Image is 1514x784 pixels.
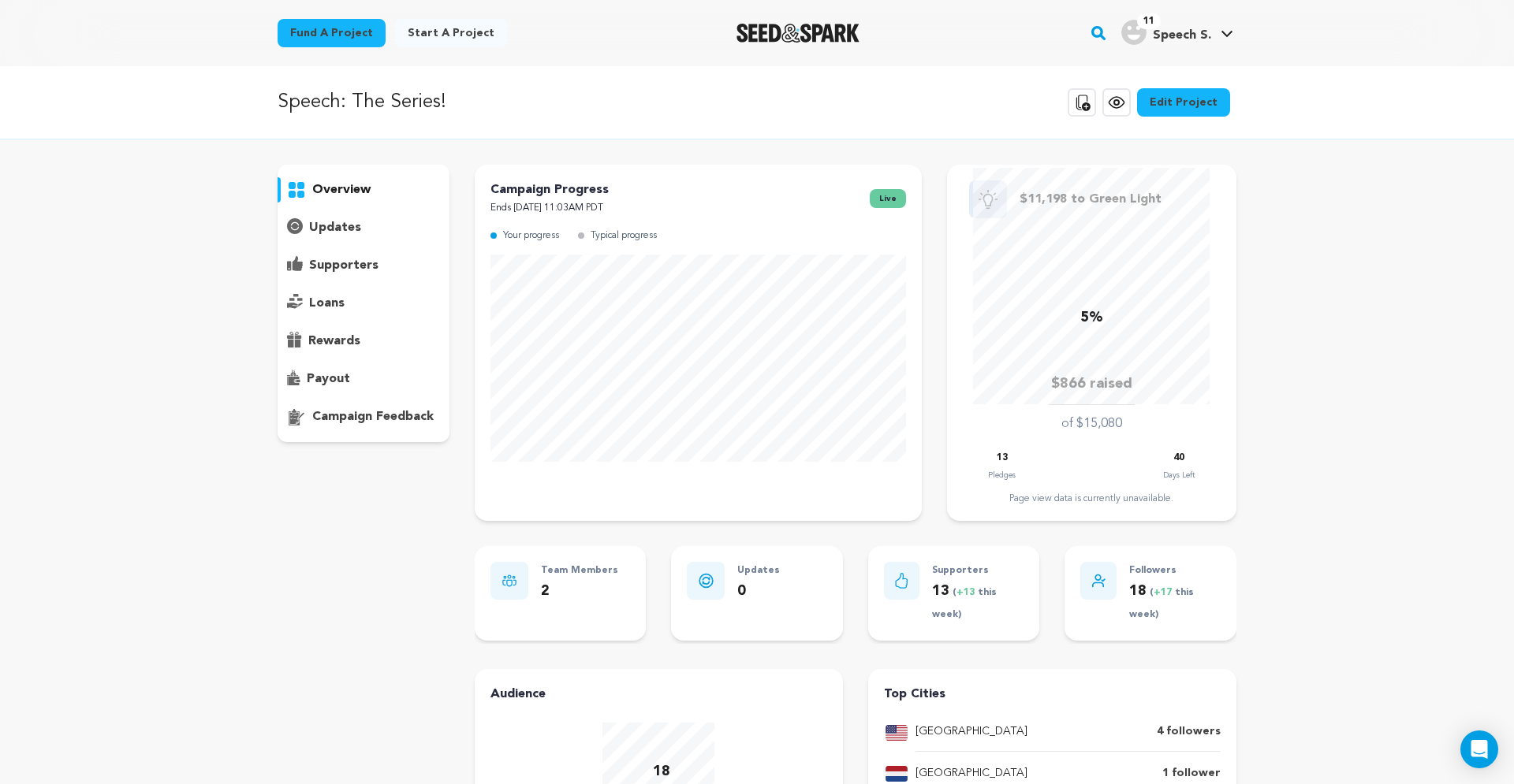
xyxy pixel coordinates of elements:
[915,764,1027,783] p: [GEOGRAPHIC_DATA]
[1157,723,1221,741] p: 4 followers
[915,723,1027,741] p: [GEOGRAPHIC_DATA]
[932,588,997,620] span: ( this week)
[997,449,1008,467] p: 13
[278,215,449,240] button: updates
[1137,88,1230,117] a: Edit Project
[278,291,449,316] button: loans
[307,370,350,388] p: payout
[309,256,378,275] p: supporters
[1118,17,1236,50] span: Speech S.'s Profile
[278,19,386,47] a: Fund a project
[1121,20,1147,45] img: user.png
[1153,29,1211,42] span: Speech S.
[737,580,780,603] p: 0
[278,88,446,117] p: Speech: The Series!
[653,760,670,783] p: 18
[1154,588,1175,597] span: +17
[490,180,609,199] p: Campaign Progress
[503,227,559,245] p: Your progress
[1163,467,1195,483] p: Days Left
[988,467,1016,483] p: Pledges
[308,332,360,351] p: rewards
[1129,588,1194,620] span: ( this week)
[312,407,434,426] p: campaign feedback
[1129,580,1221,626] p: 18
[884,685,1221,704] h4: Top Cities
[541,580,618,603] p: 2
[278,177,449,203] button: overview
[1129,562,1221,580] p: Followers
[1137,13,1161,29] span: 11
[736,24,860,43] img: Seed&Spark Logo Dark Mode
[278,404,449,429] button: campaign feedback
[870,189,906,208] span: live
[1460,730,1498,768] div: Open Intercom Messenger
[490,199,609,217] p: Ends [DATE] 11:03AM PDT
[278,366,449,392] button: payout
[1121,20,1211,45] div: Speech S.'s Profile
[395,19,507,47] a: Start a project
[932,562,1024,580] p: Supporters
[736,24,860,43] a: Seed&Spark Homepage
[1118,17,1236,45] a: Speech S.'s Profile
[963,492,1221,505] div: Page view data is currently unavailable.
[1080,307,1103,329] p: 5%
[541,562,618,580] p: Team Members
[490,685,827,704] h4: Audience
[1061,414,1122,433] p: of $15,080
[309,218,361,237] p: updates
[1173,449,1184,467] p: 40
[309,294,345,313] p: loans
[591,227,657,245] p: Typical progress
[932,580,1024,626] p: 13
[957,588,978,597] span: +13
[1162,764,1221,783] p: 1 follower
[278,253,449,278] button: supporters
[278,329,449,354] button: rewards
[737,562,780,580] p: Updates
[312,180,371,199] p: overview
